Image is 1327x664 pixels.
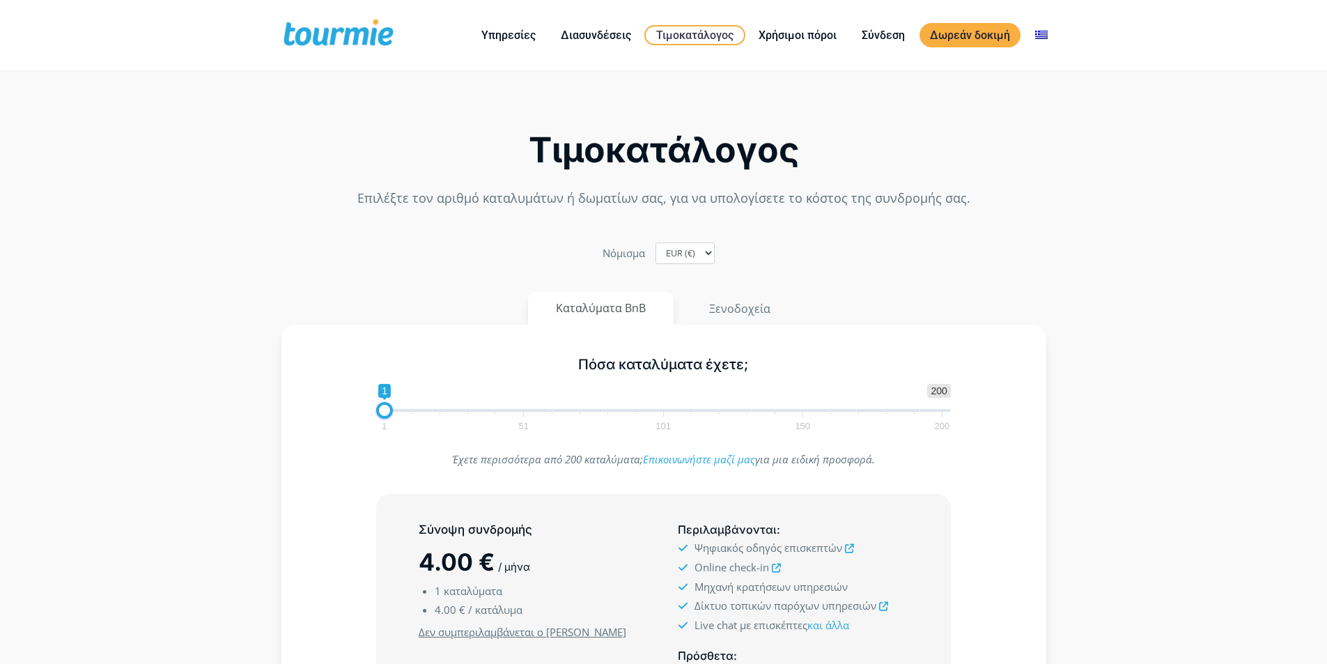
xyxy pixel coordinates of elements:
span: Πρόσθετα [678,649,734,663]
span: 51 [517,423,531,429]
span: καταλύματα [444,584,502,598]
span: / μήνα [498,560,530,573]
span: Online check-in [694,560,769,574]
span: Δίκτυο τοπικών παρόχων υπηρεσιών [694,599,876,612]
span: 101 [653,423,673,429]
span: 4.00 € [419,548,495,576]
label: Nόμισμα [603,244,645,263]
span: 4.00 € [435,603,465,617]
a: Σύνδεση [851,26,915,44]
a: και άλλα [807,618,849,632]
a: Χρήσιμοι πόροι [748,26,847,44]
a: Δωρεάν δοκιμή [919,23,1021,47]
span: / κατάλυμα [468,603,522,617]
h5: Πόσα καταλύματα έχετε; [376,356,951,373]
a: Επικοινωνήστε μαζί μας [643,452,755,466]
span: 1 [435,584,441,598]
p: Έχετε περισσότερα από 200 καταλύματα; για μια ειδική προσφορά. [376,450,951,469]
h5: Σύνοψη συνδρομής [419,521,649,539]
span: Μηχανή κρατήσεων υπηρεσιών [694,580,848,594]
p: Επιλέξτε τον αριθμό καταλυμάτων ή δωματίων σας, για να υπολογίσετε το κόστος της συνδρομής σας. [281,189,1046,208]
a: Διασυνδέσεις [550,26,642,44]
h2: Τιμοκατάλογος [281,134,1046,167]
span: Ψηφιακός οδηγός επισκεπτών [694,541,842,555]
button: Ξενοδοχεία [681,292,799,325]
button: Καταλύματα BnB [528,292,674,325]
span: 1 [380,423,389,429]
span: 200 [933,423,952,429]
span: Περιλαμβάνονται [678,523,777,536]
span: 1 [378,384,391,398]
span: 200 [927,384,950,398]
span: 150 [793,423,812,429]
h5: : [678,521,908,539]
u: Δεν συμπεριλαμβάνεται ο [PERSON_NAME] [419,625,626,639]
span: Live chat με επισκέπτες [694,618,849,632]
a: Τιμοκατάλογος [644,25,745,45]
a: Υπηρεσίες [471,26,546,44]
